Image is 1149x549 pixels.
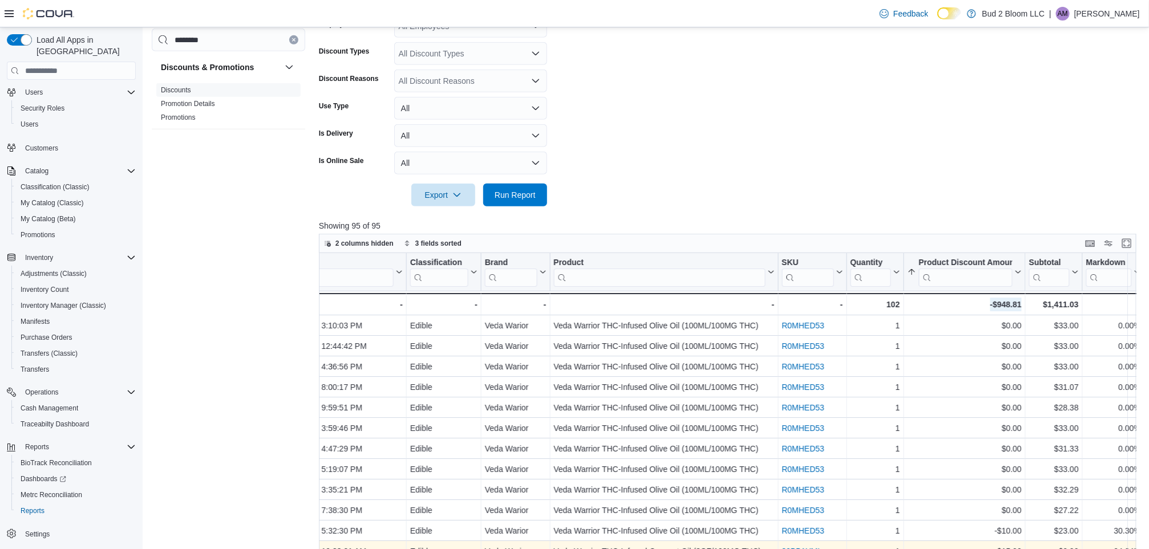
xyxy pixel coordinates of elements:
[495,189,536,201] span: Run Report
[399,237,466,250] button: 3 fields sorted
[919,258,1012,269] div: Product Discount Amount
[410,503,478,517] div: Edible
[16,417,136,431] span: Traceabilty Dashboard
[850,258,891,287] div: Quantity
[16,417,94,431] a: Traceabilty Dashboard
[21,527,136,541] span: Settings
[16,472,71,486] a: Dashboards
[21,251,136,265] span: Inventory
[1029,442,1079,456] div: $31.33
[937,19,938,20] span: Dark Mode
[11,400,140,416] button: Cash Management
[11,345,140,361] button: Transfers (Classic)
[16,488,136,502] span: Metrc Reconciliation
[485,339,546,353] div: Veda Warior
[1086,503,1141,517] div: 0.00%
[11,179,140,195] button: Classification (Classic)
[11,503,140,519] button: Reports
[21,182,90,192] span: Classification (Classic)
[161,86,191,94] a: Discounts
[782,403,824,412] a: R0MHED53
[851,319,900,332] div: 1
[1120,237,1134,250] button: Enter fullscreen
[11,266,140,282] button: Adjustments (Classic)
[11,330,140,345] button: Purchase Orders
[1049,7,1051,21] p: |
[161,62,254,73] h3: Discounts & Promotions
[919,258,1012,287] div: Product Discount Amount
[553,360,774,373] div: Veda Warrior THC-Infused Olive Oil (100ML/100MG THC)
[16,212,80,226] a: My Catalog (Beta)
[21,251,58,265] button: Inventory
[21,440,136,454] span: Reports
[21,269,87,278] span: Adjustments (Classic)
[294,442,403,456] div: [DATE] 4:47:29 PM
[16,228,60,242] a: Promotions
[410,258,468,287] div: Classification
[16,117,136,131] span: Users
[319,47,369,56] label: Discount Types
[21,164,53,178] button: Catalog
[11,487,140,503] button: Metrc Reconciliation
[851,483,900,497] div: 1
[161,62,280,73] button: Discounts & Promotions
[294,339,403,353] div: [DATE] 12:44:42 PM
[553,258,765,269] div: Product
[16,504,49,518] a: Reports
[1029,258,1070,287] div: Subtotal
[161,100,215,108] a: Promotion Details
[553,524,774,538] div: Veda Warrior THC-Infused Olive Oil (100ML/100MG THC)
[485,442,546,456] div: Veda Warior
[11,116,140,132] button: Users
[937,7,961,19] input: Dark Mode
[485,360,546,373] div: Veda Warior
[32,34,136,57] span: Load All Apps in [GEOGRAPHIC_DATA]
[553,319,774,332] div: Veda Warrior THC-Infused Olive Oil (100ML/100MG THC)
[16,267,91,280] a: Adjustments (Classic)
[485,380,546,394] div: Veda Warior
[1086,298,1141,311] div: -
[2,84,140,100] button: Users
[25,530,50,539] span: Settings
[485,258,546,287] button: Brand
[21,317,50,326] span: Manifests
[294,258,402,287] button: Date
[21,86,47,99] button: Users
[410,462,478,476] div: Edible
[1029,421,1079,435] div: $33.00
[1029,360,1079,373] div: $33.00
[1086,524,1141,538] div: 30.30%
[907,258,1021,287] button: Product Discount Amount
[850,258,900,287] button: Quantity
[1086,319,1141,332] div: 0.00%
[485,258,537,287] div: Brand
[553,421,774,435] div: Veda Warrior THC-Infused Olive Oil (100ML/100MG THC)
[1029,483,1079,497] div: $32.29
[553,462,774,476] div: Veda Warrior THC-Infused Olive Oil (100ML/100MG THC)
[410,524,478,538] div: Edible
[908,380,1022,394] div: $0.00
[410,258,468,269] div: Classification
[282,60,296,74] button: Discounts & Promotions
[908,462,1022,476] div: $0.00
[11,227,140,243] button: Promotions
[782,258,834,269] div: SKU
[11,314,140,330] button: Manifests
[16,347,82,360] a: Transfers (Classic)
[16,315,136,328] span: Manifests
[16,180,136,194] span: Classification (Classic)
[553,258,765,287] div: Product
[553,401,774,414] div: Veda Warrior THC-Infused Olive Oil (100ML/100MG THC)
[21,404,78,413] span: Cash Management
[319,101,349,111] label: Use Type
[16,117,43,131] a: Users
[25,388,59,397] span: Operations
[1086,442,1141,456] div: 0.00%
[21,385,63,399] button: Operations
[782,258,834,287] div: SKU URL
[319,237,398,250] button: 2 columns hidden
[908,360,1022,373] div: $0.00
[11,100,140,116] button: Security Roles
[16,101,136,115] span: Security Roles
[908,401,1022,414] div: $0.00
